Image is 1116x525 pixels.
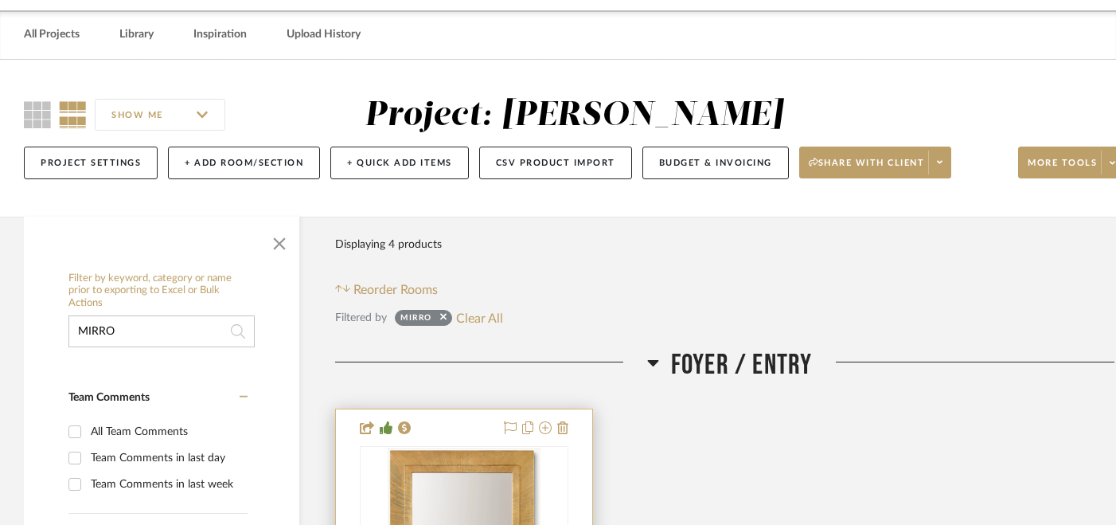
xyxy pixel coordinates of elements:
span: Share with client [809,157,925,181]
div: Displaying 4 products [335,229,442,261]
button: Budget & Invoicing [642,147,789,179]
a: Inspiration [193,24,247,45]
div: Filtered by [335,309,387,327]
button: Project Settings [24,147,158,179]
span: More tools [1028,157,1097,181]
button: Share with client [799,147,952,178]
button: Clear All [456,308,503,328]
button: CSV Product Import [479,147,632,179]
div: All Team Comments [91,419,244,445]
a: All Projects [24,24,80,45]
div: Team Comments in last day [91,445,244,471]
button: Close [263,225,295,257]
div: Project: [PERSON_NAME] [365,99,783,132]
a: Upload History [287,24,361,45]
input: Search within 4 results [68,315,255,347]
button: + Add Room/Section [168,147,320,179]
div: Team Comments in last week [91,472,244,497]
button: + Quick Add Items [330,147,469,179]
div: MIRRO [400,312,432,328]
span: Foyer / Entry [671,348,813,382]
a: Library [119,24,154,45]
span: Reorder Rooms [353,280,438,300]
button: Reorder Rooms [335,280,438,300]
h6: Filter by keyword, category or name prior to exporting to Excel or Bulk Actions [68,272,255,310]
span: Team Comments [68,392,150,403]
